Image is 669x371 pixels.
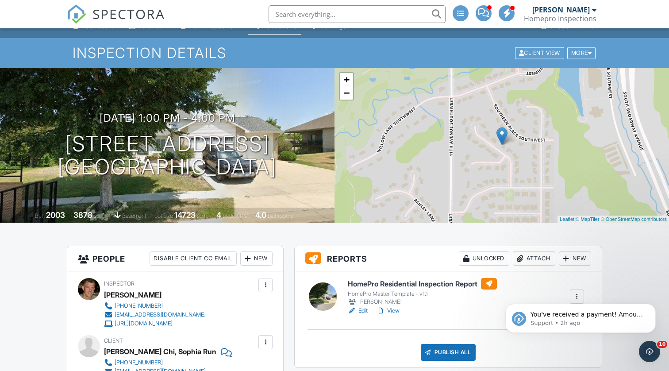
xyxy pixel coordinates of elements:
div: 2003 [46,210,65,220]
h3: Reports [295,246,602,271]
h1: Inspection Details [73,45,596,61]
a: Leaflet [560,216,574,222]
span: bathrooms [268,213,293,219]
a: [PHONE_NUMBER] [104,358,225,367]
div: Attach [513,251,555,266]
a: SPECTORA [67,12,165,31]
a: [URL][DOMAIN_NAME] [104,319,206,328]
span: Client [104,337,123,344]
div: 3878 [73,210,92,220]
span: Built [35,213,45,219]
div: [PERSON_NAME] [104,288,161,301]
div: [PHONE_NUMBER] [115,302,163,309]
input: Search everything... [269,5,446,23]
span: basement [122,213,146,219]
a: Zoom in [340,73,353,86]
a: © MapTiler [576,216,600,222]
span: Lot Size [154,213,173,219]
div: More [567,47,596,59]
a: [PHONE_NUMBER] [104,301,206,310]
h3: People [67,246,283,271]
span: bedrooms [223,213,247,219]
span: Inspector [104,280,135,287]
a: Client View [514,49,566,56]
div: | [557,216,669,223]
div: [PERSON_NAME] Chi, Sophia Run [104,345,216,358]
div: [EMAIL_ADDRESS][DOMAIN_NAME] [115,311,206,318]
div: Homepro Inspections [524,14,596,23]
span: SPECTORA [92,4,165,23]
a: View [377,306,400,315]
a: © OpenStreetMap contributors [601,216,667,222]
div: [URL][DOMAIN_NAME] [115,320,173,327]
div: New [240,251,273,266]
span: sq. ft. [94,213,106,219]
div: HomePro Master Template - v1.1 [348,290,497,298]
div: [PERSON_NAME] [532,5,590,14]
h1: [STREET_ADDRESS] [GEOGRAPHIC_DATA] [58,132,277,179]
h3: [DATE] 1:00 pm - 4:00 pm [100,112,235,124]
div: [PERSON_NAME] [348,298,497,306]
a: Edit [348,306,368,315]
span: sq.ft. [197,213,208,219]
div: 4 [216,210,221,220]
div: 4.0 [255,210,266,220]
div: [PHONE_NUMBER] [115,359,163,366]
img: The Best Home Inspection Software - Spectora [67,4,86,24]
div: New [559,251,591,266]
div: Client View [515,47,564,59]
div: Unlocked [459,251,509,266]
p: Message from Support, sent 2h ago [38,34,153,42]
div: Publish All [421,344,476,361]
div: Disable Client CC Email [150,251,237,266]
span: You've received a payment! Amount $464.00 Fee $13.06 Net $450.94 Transaction # pi_3SCheOK7snlDGpR... [38,26,151,139]
span: 10 [657,341,667,348]
a: HomePro Residential Inspection Report HomePro Master Template - v1.1 [PERSON_NAME] [348,278,497,306]
a: Zoom out [340,86,353,100]
a: [EMAIL_ADDRESS][DOMAIN_NAME] [104,310,206,319]
div: 14723 [174,210,196,220]
iframe: Intercom notifications message [492,285,669,347]
h6: HomePro Residential Inspection Report [348,278,497,290]
iframe: Intercom live chat [639,341,660,362]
